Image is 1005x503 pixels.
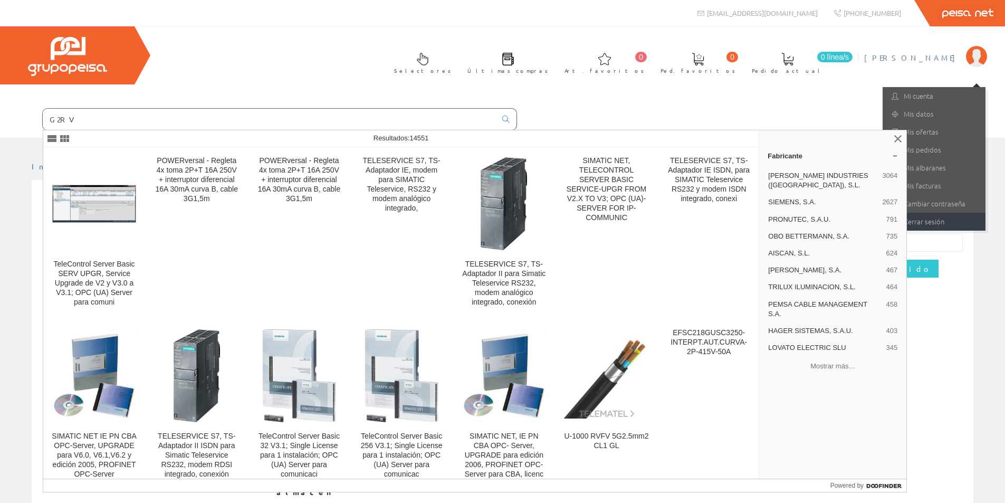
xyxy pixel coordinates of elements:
img: Grupo Peisa [28,37,107,76]
div: U-1000 RVFV 5G2.5mm2 CL1 GL [564,432,649,451]
img: TELESERVICE S7, TS-Adaptador II ISDN para Simatic Teleservice RS232, modem RDSI integrado, conexión [173,328,221,423]
span: 2627 [882,197,897,207]
span: Resultados: [374,134,429,142]
div: TELESERVICE S7, TS-Adaptador II para Simatic Teleservice RS232, modem analógico integrado, conexión [462,260,547,307]
img: SIMATIC NET, IE PN CBA OPC- Server, UPGRADE para edición 2006, PROFINET OPC-Server para CBA, licenc [462,331,547,420]
a: Mi cuenta [883,87,985,105]
span: AISCAN, S.L. [768,249,882,258]
div: EFSC218GUSC3250-INTERPT.AUT.CURVA-2P-415V-50A [666,328,751,357]
span: TRILUX ILUMINACION, S.L. [768,282,882,292]
div: TELESERVICE S7, TS-Adaptador II ISDN para Simatic Teleservice RS232, modem RDSI integrado, conexión [154,432,239,479]
span: 624 [886,249,898,258]
a: Selectores [384,44,456,80]
span: [PERSON_NAME] INDUSTRIES ([GEOGRAPHIC_DATA]), S.L. [768,171,878,190]
a: Mis facturas [883,177,985,195]
a: Cambiar contraseña [883,195,985,213]
a: TELESERVICE S7, TS-Adaptador IE ISDN, para SIMATIC Teleservice RS232 y modem ISDN integrado, conexi [658,148,760,319]
span: OBO BETTERMANN, S.A. [768,232,882,241]
button: Mostrar más… [763,357,902,375]
a: TELESERVICE S7, TS-Adaptador II para Simatic Teleservice RS232, modem analógico integrado, conexi... [453,148,555,319]
div: SIMATIC NET, IE PN CBA OPC- Server, UPGRADE para edición 2006, PROFINET OPC-Server para CBA, licenc [462,432,547,479]
span: Pedido actual [752,65,824,76]
a: SIMATIC NET IE PN CBA OPC-Server, UPGRADE para V6.0, V6.1,V6.2 y edición 2005, PROFINET OPC-Serve... [43,320,145,491]
a: Mis datos [883,105,985,123]
span: Ped. favoritos [661,65,735,76]
a: POWERversal - Regleta 4x toma 2P+T 16A 250V + interruptor diferencial 16A 30mA curva B, cable 3G1,5m [146,148,247,319]
span: [EMAIL_ADDRESS][DOMAIN_NAME] [707,8,818,17]
img: TeleControl Server Basic 32 V3.1; Single License para 1 instalación; OPC (UA) Server para comunicaci [262,328,336,423]
span: Art. favoritos [564,65,644,76]
a: Mis ofertas [883,123,985,141]
a: Fabricante [759,147,906,164]
a: Mis pedidos [883,141,985,159]
span: 458 [886,300,898,319]
span: 3064 [882,171,897,190]
span: 467 [886,265,898,275]
div: TeleControl Server Basic SERV UPGR, Service Upgrade de V2 y V3.0 a V3.1; OPC (UA) Server para comuni [52,260,137,307]
span: 0 línea/s [817,52,853,62]
a: Mis albaranes [883,159,985,177]
a: Inicio [32,162,76,171]
div: SIMATIC NET IE PN CBA OPC-Server, UPGRADE para V6.0, V6.1,V6.2 y edición 2005, PROFINET OPC-Server [52,432,137,479]
span: PRONUTEC, S.A.U. [768,215,882,224]
a: Últimas compras [457,44,553,80]
span: [PERSON_NAME], S.A. [768,265,882,275]
div: POWERversal - Regleta 4x toma 2P+T 16A 250V + interruptor diferencial 16A 30mA curva B, cable 3G1,5m [256,156,341,204]
a: TELESERVICE S7, TS-Adaptador II ISDN para Simatic Teleservice RS232, modem RDSI integrado, conexi... [146,320,247,491]
span: LOVATO ELECTRIC SLU [768,343,882,353]
span: SIEMENS, S.A. [768,197,878,207]
div: TeleControl Server Basic 256 V3.1; Single License para 1 instalación; OPC (UA) Server para comunicac [359,432,444,479]
div: POWERversal - Regleta 4x toma 2P+T 16A 250V + interruptor diferencial 16A 30mA curva B, cable 3G1,5m [154,156,239,204]
span: PEMSA CABLE MANAGEMENT S.A. [768,300,882,319]
a: SIMATIC NET, TELECONTROL SERVER BASIC SERVICE-UPGR FROM V2.X TO V3; OPC (UA)-SERVER FOR IP- COMMUNIC [556,148,657,319]
a: POWERversal - Regleta 4x toma 2P+T 16A 250V + interruptor diferencial 16A 30mA curva B, cable 3G1,5m [248,148,350,319]
div: TELESERVICE S7, TS-Adaptador IE ISDN, para SIMATIC Teleservice RS232 y modem ISDN integrado, conexi [666,156,751,204]
span: 464 [886,282,898,292]
span: [PHONE_NUMBER] [844,8,901,17]
span: 0 [726,52,738,62]
a: SIMATIC NET, IE PN CBA OPC- Server, UPGRADE para edición 2006, PROFINET OPC-Server para CBA, lice... [453,320,555,491]
a: TeleControl Server Basic 256 V3.1; Single License para 1 instalación; OPC (UA) Server para comuni... [351,320,453,491]
div: TELESERVICE S7, TS-Adaptador IE, modem para SIMATIC Teleservice, RS232 y modem analógico integrado, [359,156,444,213]
img: TeleControl Server Basic 256 V3.1; Single License para 1 instalación; OPC (UA) Server para comunicac [364,328,438,423]
div: SIMATIC NET, TELECONTROL SERVER BASIC SERVICE-UPGR FROM V2.X TO V3; OPC (UA)-SERVER FOR IP- COMMUNIC [564,156,649,223]
input: Buscar ... [43,109,496,130]
span: Últimas compras [467,65,548,76]
a: Cerrar sesión [883,213,985,231]
a: [PERSON_NAME] [864,44,987,54]
a: TeleControl Server Basic SERV UPGR, Service Upgrade de V2 y V3.0 a V3.1; OPC (UA) Server para com... [43,148,145,319]
a: U-1000 RVFV 5G2.5mm2 CL1 GL U-1000 RVFV 5G2.5mm2 CL1 GL [556,320,657,491]
div: TeleControl Server Basic 32 V3.1; Single License para 1 instalación; OPC (UA) Server para comunicaci [256,432,341,479]
img: TELESERVICE S7, TS-Adaptador II para Simatic Teleservice RS232, modem analógico integrado, conexión [480,156,528,251]
span: 345 [886,343,898,353]
span: 403 [886,326,898,336]
img: SIMATIC NET IE PN CBA OPC-Server, UPGRADE para V6.0, V6.1,V6.2 y edición 2005, PROFINET OPC-Server [52,331,137,420]
img: U-1000 RVFV 5G2.5mm2 CL1 GL [564,334,649,419]
a: TELESERVICE S7, TS-Adaptador IE, modem para SIMATIC Teleservice, RS232 y modem analógico integrado, [351,148,453,319]
img: TeleControl Server Basic SERV UPGR, Service Upgrade de V2 y V3.0 a V3.1; OPC (UA) Server para comuni [52,184,137,224]
a: TeleControl Server Basic 32 V3.1; Single License para 1 instalación; OPC (UA) Server para comunic... [248,320,350,491]
span: Selectores [394,65,451,76]
a: EFSC218GUSC3250-INTERPT.AUT.CURVA-2P-415V-50A [658,320,760,491]
a: Powered by [830,479,907,492]
a: 0 línea/s Pedido actual [741,44,855,80]
span: [PERSON_NAME] [864,52,961,63]
span: Powered by [830,481,864,490]
span: 791 [886,215,898,224]
span: 735 [886,232,898,241]
span: 0 [635,52,647,62]
span: HAGER SISTEMAS, S.A.U. [768,326,882,336]
span: 14551 [409,134,428,142]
